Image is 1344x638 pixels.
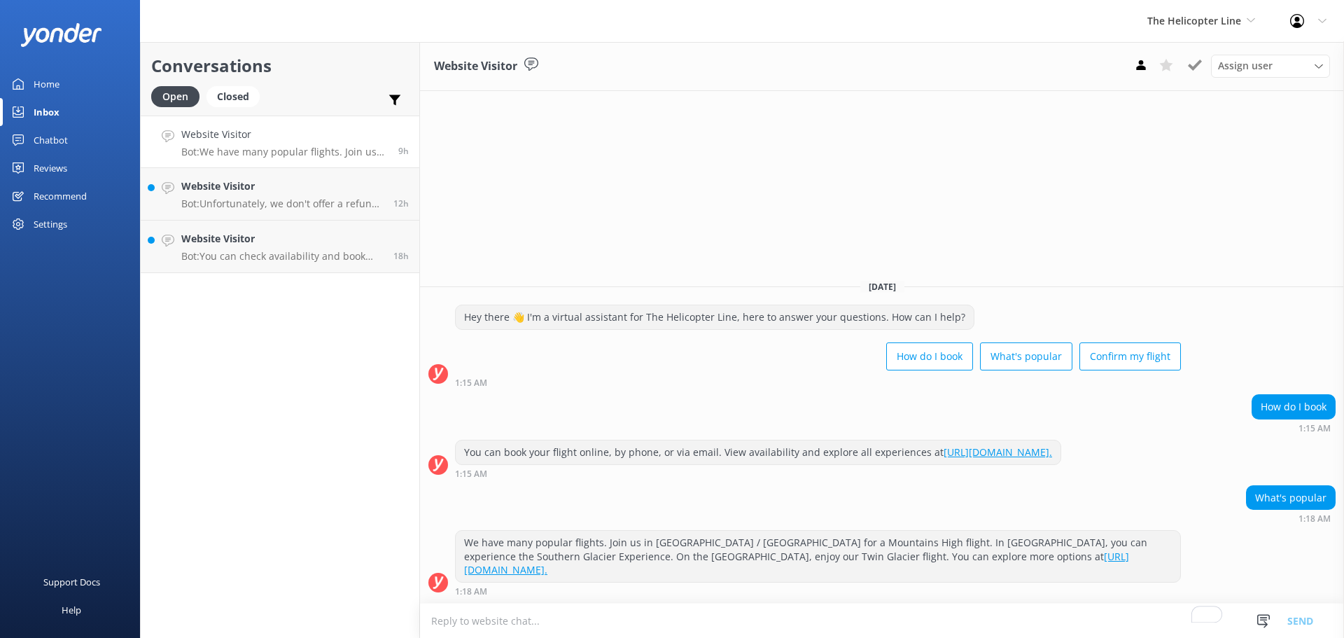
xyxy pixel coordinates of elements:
div: Settings [34,210,67,238]
div: Inbox [34,98,59,126]
img: yonder-white-logo.png [21,23,101,46]
span: [DATE] [860,281,904,293]
div: Help [62,596,81,624]
button: How do I book [886,342,973,370]
a: [URL][DOMAIN_NAME]. [944,445,1052,459]
div: 01:15am 14-Aug-2025 (UTC +12:00) Pacific/Auckland [1252,423,1336,433]
a: Website VisitorBot:You can check availability and book the Tasman Glacier Heli Hike online at [UR... [141,221,419,273]
button: Confirm my flight [1079,342,1181,370]
div: We have many popular flights. Join us in [GEOGRAPHIC_DATA] / [GEOGRAPHIC_DATA] for a Mountains Hi... [456,531,1180,582]
span: 01:18am 14-Aug-2025 (UTC +12:00) Pacific/Auckland [398,145,409,157]
a: Open [151,88,206,104]
strong: 1:18 AM [1298,515,1331,523]
div: You can book your flight online, by phone, or via email. View availability and explore all experi... [456,441,1060,464]
textarea: To enrich screen reader interactions, please activate Accessibility in Grammarly extension settings [420,604,1344,638]
div: Open [151,86,199,107]
p: Bot: You can check availability and book the Tasman Glacier Heli Hike online at [URL][DOMAIN_NAME]. [181,250,383,263]
div: 01:15am 14-Aug-2025 (UTC +12:00) Pacific/Auckland [455,377,1181,387]
h4: Website Visitor [181,127,388,142]
div: Support Docs [43,568,100,596]
span: Assign user [1218,58,1273,74]
a: Website VisitorBot:We have many popular flights. Join us in [GEOGRAPHIC_DATA] / [GEOGRAPHIC_DATA]... [141,116,419,168]
div: Assign User [1211,55,1330,77]
span: The Helicopter Line [1147,14,1241,27]
a: [URL][DOMAIN_NAME]. [464,550,1129,577]
h4: Website Visitor [181,179,383,194]
strong: 1:18 AM [455,588,487,596]
div: Chatbot [34,126,68,154]
div: Hey there 👋 I'm a virtual assistant for The Helicopter Line, here to answer your questions. How c... [456,305,974,329]
button: What's popular [980,342,1072,370]
span: 09:39pm 13-Aug-2025 (UTC +12:00) Pacific/Auckland [393,197,409,209]
div: Recommend [34,182,87,210]
p: Bot: Unfortunately, we don't offer a refund for no shows or changes you make to your booking less... [181,197,383,210]
h3: Website Visitor [434,57,517,76]
strong: 1:15 AM [455,379,487,387]
div: Reviews [34,154,67,182]
span: 03:33pm 13-Aug-2025 (UTC +12:00) Pacific/Auckland [393,250,409,262]
a: Closed [206,88,267,104]
div: 01:18am 14-Aug-2025 (UTC +12:00) Pacific/Auckland [455,586,1181,596]
strong: 1:15 AM [1298,424,1331,433]
div: What's popular [1247,486,1335,510]
div: How do I book [1252,395,1335,419]
a: Website VisitorBot:Unfortunately, we don't offer a refund for no shows or changes you make to you... [141,168,419,221]
div: Home [34,70,59,98]
h2: Conversations [151,53,409,79]
div: 01:18am 14-Aug-2025 (UTC +12:00) Pacific/Auckland [1246,513,1336,523]
div: 01:15am 14-Aug-2025 (UTC +12:00) Pacific/Auckland [455,469,1061,478]
div: Closed [206,86,260,107]
p: Bot: We have many popular flights. Join us in [GEOGRAPHIC_DATA] / [GEOGRAPHIC_DATA] for a Mountai... [181,146,388,158]
strong: 1:15 AM [455,470,487,478]
h4: Website Visitor [181,231,383,247]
